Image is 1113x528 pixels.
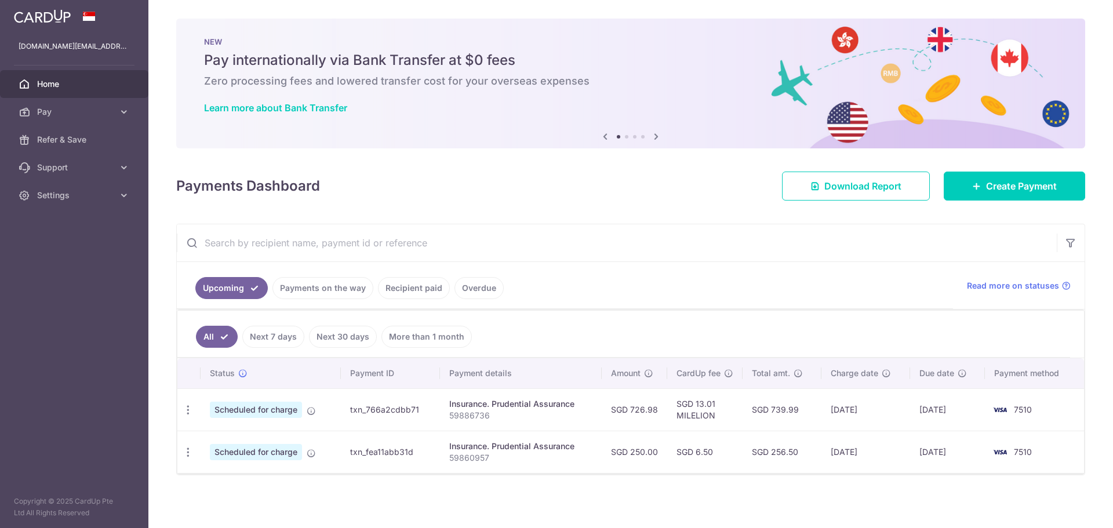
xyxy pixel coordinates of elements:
[988,403,1012,417] img: Bank Card
[1014,405,1032,414] span: 7510
[602,388,667,431] td: SGD 726.98
[667,388,743,431] td: SGD 13.01 MILELION
[196,326,238,348] a: All
[454,277,504,299] a: Overdue
[743,388,821,431] td: SGD 739.99
[752,367,790,379] span: Total amt.
[988,445,1012,459] img: Bank Card
[743,431,821,473] td: SGD 256.50
[19,41,130,52] p: [DOMAIN_NAME][EMAIL_ADDRESS][DOMAIN_NAME]
[176,176,320,196] h4: Payments Dashboard
[602,431,667,473] td: SGD 250.00
[341,388,439,431] td: txn_766a2cdbb71
[821,431,910,473] td: [DATE]
[176,19,1085,148] img: Bank transfer banner
[449,452,593,464] p: 59860957
[14,9,71,23] img: CardUp
[309,326,377,348] a: Next 30 days
[824,179,901,193] span: Download Report
[919,367,954,379] span: Due date
[37,190,114,201] span: Settings
[204,51,1057,70] h5: Pay internationally via Bank Transfer at $0 fees
[242,326,304,348] a: Next 7 days
[210,444,302,460] span: Scheduled for charge
[378,277,450,299] a: Recipient paid
[667,431,743,473] td: SGD 6.50
[204,37,1057,46] p: NEW
[986,179,1057,193] span: Create Payment
[449,440,593,452] div: Insurance. Prudential Assurance
[676,367,721,379] span: CardUp fee
[210,402,302,418] span: Scheduled for charge
[381,326,472,348] a: More than 1 month
[272,277,373,299] a: Payments on the way
[195,277,268,299] a: Upcoming
[37,78,114,90] span: Home
[440,358,602,388] th: Payment details
[967,280,1059,292] span: Read more on statuses
[1014,447,1032,457] span: 7510
[910,388,985,431] td: [DATE]
[831,367,878,379] span: Charge date
[177,224,1057,261] input: Search by recipient name, payment id or reference
[37,106,114,118] span: Pay
[210,367,235,379] span: Status
[449,398,593,410] div: Insurance. Prudential Assurance
[341,358,439,388] th: Payment ID
[944,172,1085,201] a: Create Payment
[782,172,930,201] a: Download Report
[204,102,347,114] a: Learn more about Bank Transfer
[821,388,910,431] td: [DATE]
[449,410,593,421] p: 59886736
[985,358,1084,388] th: Payment method
[611,367,641,379] span: Amount
[341,431,439,473] td: txn_fea11abb31d
[967,280,1071,292] a: Read more on statuses
[37,162,114,173] span: Support
[910,431,985,473] td: [DATE]
[204,74,1057,88] h6: Zero processing fees and lowered transfer cost for your overseas expenses
[37,134,114,145] span: Refer & Save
